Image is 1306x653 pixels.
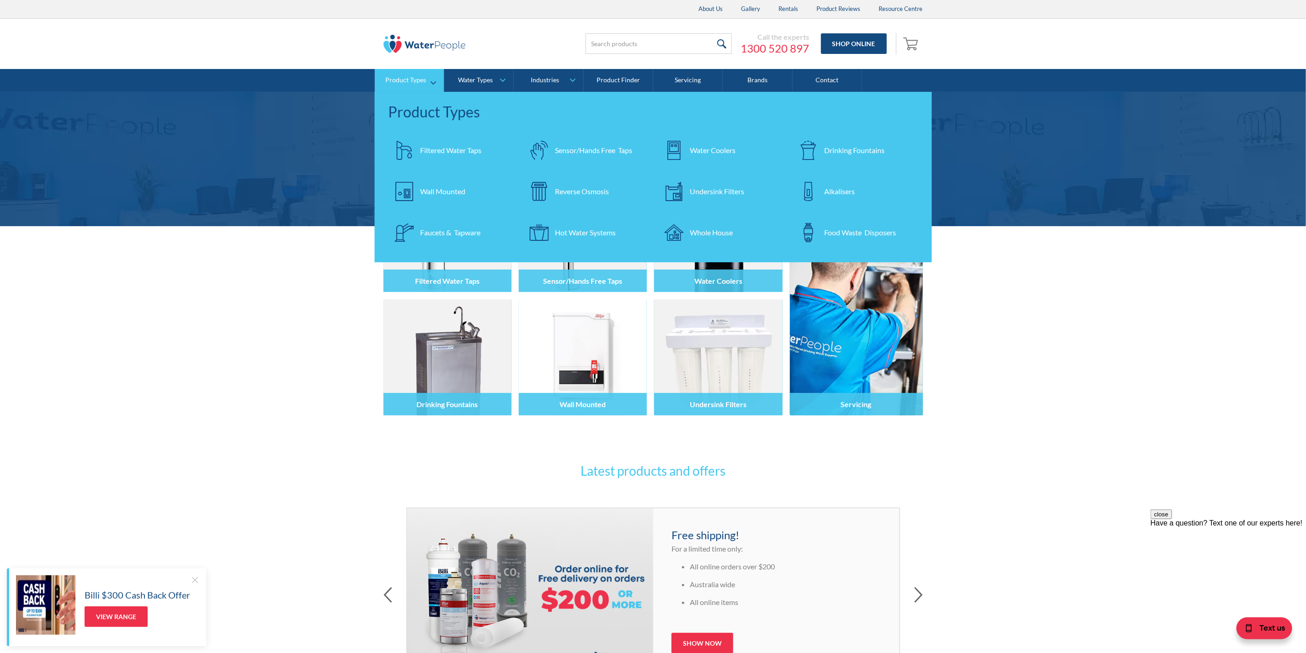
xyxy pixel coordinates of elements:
[421,227,481,238] div: Faucets & Tapware
[555,227,616,238] div: Hot Water Systems
[658,134,784,166] a: Water Coolers
[841,400,872,409] h4: Servicing
[586,33,732,54] input: Search products
[519,299,647,415] img: Wall Mounted
[793,217,918,249] a: Food Waste Disposers
[694,276,742,285] h4: Water Coolers
[555,186,609,197] div: Reverse Osmosis
[385,76,426,84] div: Product Types
[903,36,921,51] img: shopping cart
[560,400,606,409] h4: Wall Mounted
[523,175,649,207] a: Reverse Osmosis
[16,575,75,635] img: Billi $300 Cash Back Offer
[825,227,896,238] div: Food Waste Disposers
[417,400,478,409] h4: Drinking Fountains
[1151,510,1306,619] iframe: podium webchat widget prompt
[584,69,653,92] a: Product Finder
[389,217,514,249] a: Faucets & Tapware
[825,145,885,156] div: Drinking Fountains
[475,461,832,480] h3: Latest products and offers
[741,42,810,55] a: 1300 520 897
[389,175,514,207] a: Wall Mounted
[389,134,514,166] a: Filtered Water Taps
[690,561,881,572] li: All online orders over $200
[793,69,862,92] a: Contact
[793,175,918,207] a: Alkalisers
[375,69,444,92] a: Product Types
[723,69,792,92] a: Brands
[672,527,881,543] h4: Free shipping!
[690,579,881,590] li: Australia wide
[555,145,632,156] div: Sensor/Hands Free Taps
[444,69,513,92] a: Water Types
[389,101,918,123] div: Product Types
[375,92,932,262] nav: Product Types
[654,299,782,415] img: Undersink Filters
[384,299,512,415] img: Drinking Fountains
[523,134,649,166] a: Sensor/Hands Free Taps
[658,175,784,207] a: Undersink Filters
[825,186,855,197] div: Alkalisers
[421,145,482,156] div: Filtered Water Taps
[514,69,583,92] a: Industries
[821,33,887,54] a: Shop Online
[901,33,923,55] a: Open empty cart
[672,543,881,554] p: For a limited time only:
[531,76,559,84] div: Industries
[415,276,480,285] h4: Filtered Water Taps
[421,186,466,197] div: Wall Mounted
[653,69,723,92] a: Servicing
[690,227,733,238] div: Whole House
[690,400,746,409] h4: Undersink Filters
[690,145,736,156] div: Water Coolers
[85,588,190,602] h5: Billi $300 Cash Back Offer
[790,176,923,415] a: Servicing
[658,217,784,249] a: Whole House
[741,32,810,42] div: Call the experts
[523,217,649,249] a: Hot Water Systems
[85,606,148,627] a: View Range
[1215,607,1306,653] iframe: podium webchat widget bubble
[793,134,918,166] a: Drinking Fountains
[690,186,744,197] div: Undersink Filters
[384,35,466,53] img: The Water People
[690,597,881,608] li: All online items
[458,76,493,84] div: Water Types
[543,276,622,285] h4: Sensor/Hands Free Taps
